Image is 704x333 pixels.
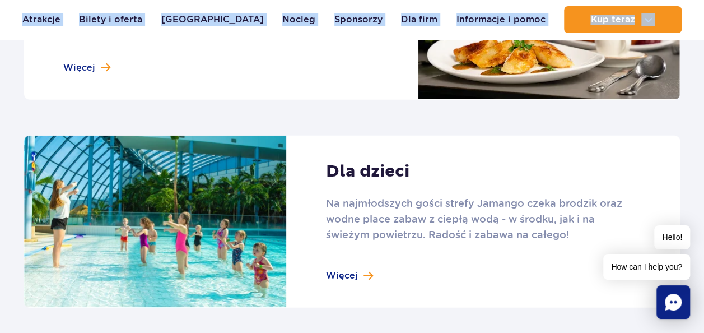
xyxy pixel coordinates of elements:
a: Informacje i pomoc [456,6,546,33]
div: Chat [656,285,690,319]
a: Nocleg [282,6,315,33]
a: Atrakcje [22,6,60,33]
span: How can I help you? [603,254,690,280]
a: [GEOGRAPHIC_DATA] [161,6,264,33]
a: Bilety i oferta [79,6,142,33]
button: Kup teraz [564,6,682,33]
span: Hello! [654,225,690,249]
a: Dla firm [401,6,437,33]
span: Kup teraz [590,15,635,25]
a: Sponsorzy [334,6,383,33]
